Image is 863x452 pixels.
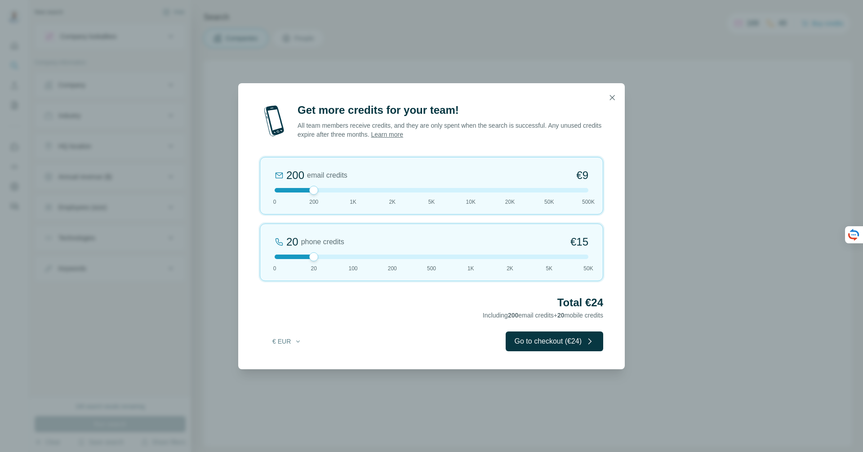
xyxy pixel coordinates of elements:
[311,264,317,273] span: 20
[298,121,603,139] p: All team members receive credits, and they are only spent when the search is successful. Any unus...
[428,198,435,206] span: 5K
[507,264,513,273] span: 2K
[273,264,276,273] span: 0
[546,264,552,273] span: 5K
[301,237,344,247] span: phone credits
[389,198,396,206] span: 2K
[348,264,357,273] span: 100
[506,331,603,351] button: Go to checkout (€24)
[273,198,276,206] span: 0
[307,170,347,181] span: email credits
[570,235,588,249] span: €15
[371,131,403,138] a: Learn more
[286,235,298,249] div: 20
[467,264,474,273] span: 1K
[582,198,595,206] span: 500K
[260,103,289,139] img: mobile-phone
[544,198,554,206] span: 50K
[583,264,593,273] span: 50K
[505,198,515,206] span: 20K
[309,198,318,206] span: 200
[508,312,518,319] span: 200
[483,312,603,319] span: Including email credits + mobile credits
[286,168,304,183] div: 200
[557,312,565,319] span: 20
[466,198,476,206] span: 10K
[576,168,588,183] span: €9
[388,264,397,273] span: 200
[427,264,436,273] span: 500
[260,295,603,310] h2: Total €24
[350,198,356,206] span: 1K
[266,333,308,349] button: € EUR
